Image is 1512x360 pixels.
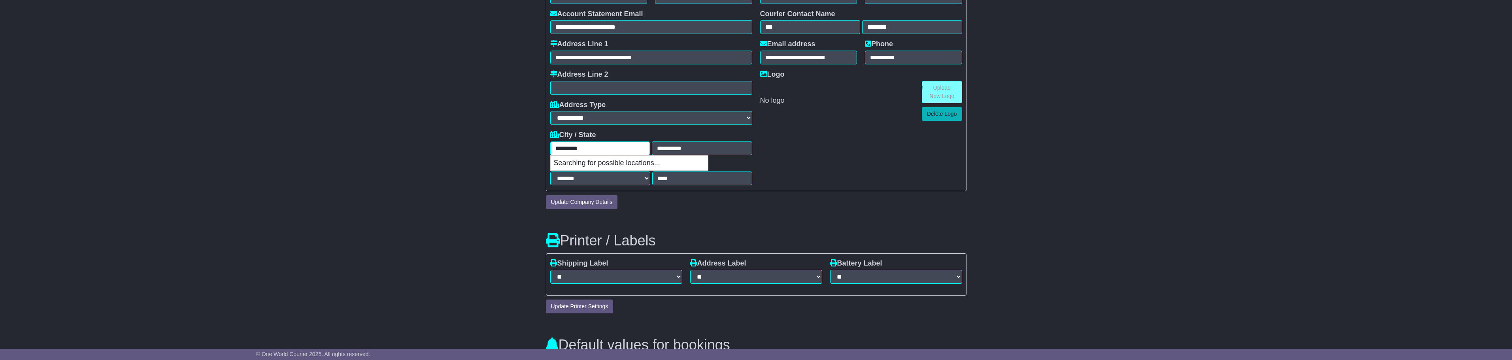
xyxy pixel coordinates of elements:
p: Searching for possible locations... [551,156,708,171]
label: Address Type [550,101,606,109]
label: Logo [760,70,785,79]
button: Update Company Details [546,195,618,209]
span: No logo [760,96,785,104]
a: Upload New Logo [922,81,962,103]
button: Update Printer Settings [546,300,613,313]
label: Courier Contact Name [760,10,835,19]
label: Address Line 1 [550,40,608,49]
label: Phone [865,40,893,49]
label: Email address [760,40,815,49]
span: © One World Courier 2025. All rights reserved. [256,351,370,357]
label: Account Statement Email [550,10,643,19]
h3: Default values for bookings [546,337,966,353]
label: Shipping Label [550,259,608,268]
label: Address Line 2 [550,70,608,79]
label: City / State [550,131,596,139]
label: Address Label [690,259,746,268]
h3: Printer / Labels [546,233,966,249]
label: Battery Label [830,259,882,268]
